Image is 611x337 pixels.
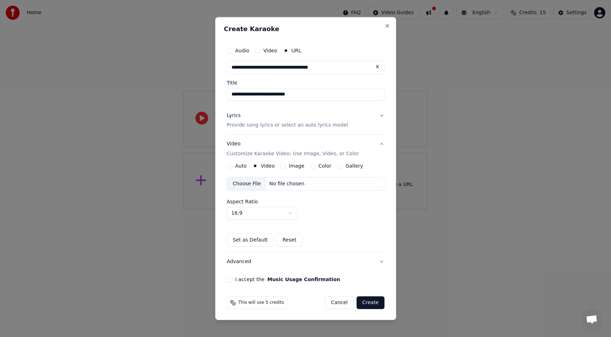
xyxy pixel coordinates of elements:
p: Provide song lyrics or select an auto lyrics model [227,122,348,129]
div: Lyrics [227,112,241,119]
label: Color [318,164,331,169]
label: Aspect Ratio [227,199,384,204]
div: Choose File [227,178,267,191]
label: URL [292,48,301,53]
h2: Create Karaoke [224,26,387,32]
div: Video [227,141,359,158]
p: Customize Karaoke Video: Use Image, Video, or Color [227,151,359,158]
label: I accept the [235,277,340,282]
button: Create [357,297,384,309]
label: Gallery [346,164,363,169]
button: LyricsProvide song lyrics or select an auto lyrics model [227,106,384,135]
label: Title [227,80,384,85]
label: Video [261,164,275,169]
button: Advanced [227,253,384,271]
label: Audio [235,48,249,53]
label: Auto [235,164,247,169]
button: Reset [276,234,302,247]
label: Video [263,48,277,53]
div: No file chosen [266,181,307,188]
label: Image [289,164,304,169]
button: VideoCustomize Karaoke Video: Use Image, Video, or Color [227,135,384,163]
button: Cancel [325,297,354,309]
div: VideoCustomize Karaoke Video: Use Image, Video, or Color [227,163,384,252]
button: I accept the [267,277,340,282]
span: This will use 5 credits [239,300,284,306]
button: Set as Default [227,234,274,247]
